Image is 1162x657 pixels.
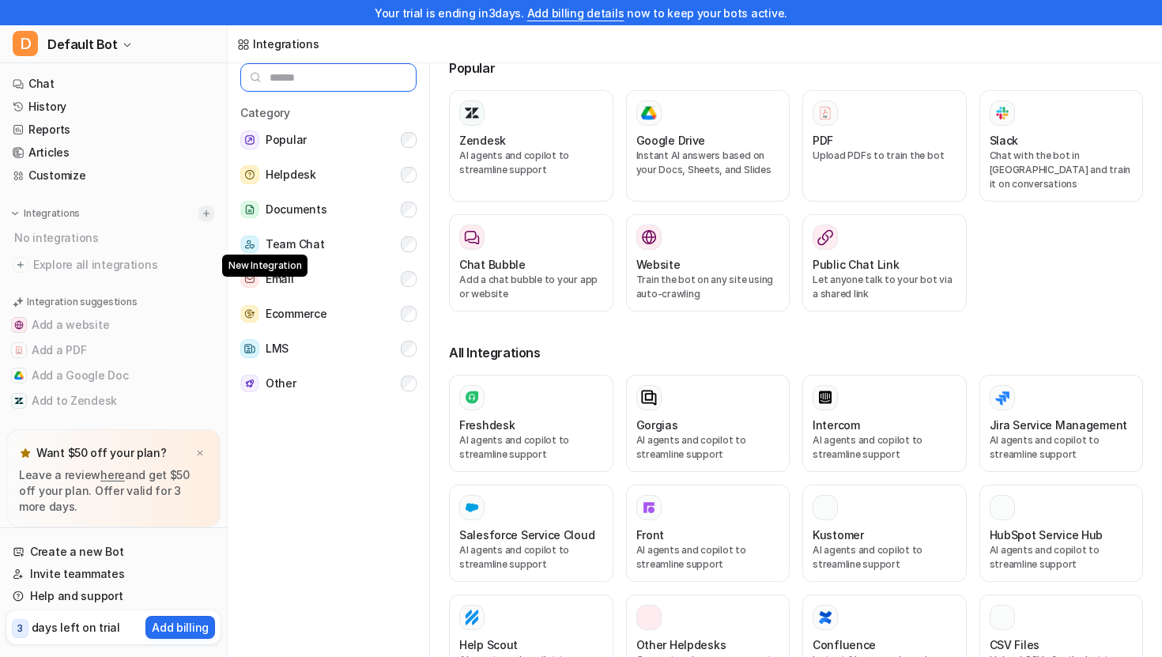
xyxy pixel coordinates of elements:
p: Add billing [152,619,209,636]
h3: Google Drive [636,132,706,149]
img: Helpdesk [240,165,259,184]
button: ZendeskAI agents and copilot to streamline support [449,90,613,202]
h3: Public Chat Link [813,256,900,273]
span: New Integration [222,255,307,277]
span: Ecommerce [266,304,326,323]
p: AI agents and copilot to streamline support [636,543,780,572]
img: Email [240,270,259,289]
p: AI agents and copilot to streamline support [990,433,1134,462]
button: Add billing [145,616,215,639]
button: Add a PDFAdd a PDF [6,338,221,363]
img: Add a Google Doc [14,371,24,380]
button: LMSLMS [240,333,417,364]
img: LMS [240,339,259,358]
p: Chat with the bot in [GEOGRAPHIC_DATA] and train it on conversations [990,149,1134,191]
h3: Chat Bubble [459,256,526,273]
p: Integration suggestions [27,295,137,309]
button: Jira Service ManagementAI agents and copilot to streamline support [979,375,1144,472]
h3: Website [636,256,681,273]
p: days left on trial [32,619,120,636]
p: Add a chat bubble to your app or website [459,273,603,301]
h3: Gorgias [636,417,678,433]
button: EmailEmail [240,263,417,295]
span: Documents [266,200,326,219]
img: Documents [240,201,259,219]
p: AI agents and copilot to streamline support [813,433,956,462]
a: Invite teammates [6,563,221,585]
p: 3 [17,621,23,636]
img: Add a website [14,320,24,330]
img: Salesforce Service Cloud [464,500,480,515]
h3: All Integrations [449,343,1143,362]
p: Upload PDFs to train the bot [813,149,956,163]
span: D [13,31,38,56]
img: CSV Files [994,610,1010,625]
button: Salesforce Service Cloud Salesforce Service CloudAI agents and copilot to streamline support [449,485,613,582]
p: Leave a review and get $50 off your plan. Offer valid for 3 more days. [19,467,208,515]
img: Front [641,500,657,515]
span: Team Chat [266,235,324,254]
h3: Jira Service Management [990,417,1128,433]
span: Helpdesk [266,165,316,184]
h3: Popular [449,59,1143,77]
img: Add to Zendesk [14,396,24,406]
p: Let anyone talk to your bot via a shared link [813,273,956,301]
button: Google DriveGoogle DriveInstant AI answers based on your Docs, Sheets, and Slides [626,90,790,202]
h3: Zendesk [459,132,506,149]
span: Email [266,270,294,289]
img: Website [641,229,657,245]
p: Train the bot on any site using auto-crawling [636,273,780,301]
img: expand menu [9,208,21,219]
button: KustomerKustomerAI agents and copilot to streamline support [802,485,967,582]
a: Create a new Bot [6,541,221,563]
span: Default Bot [47,33,118,55]
div: No integrations [9,225,221,251]
img: Google Drive [641,106,657,120]
button: Add to ZendeskAdd to Zendesk [6,388,221,413]
img: Kustomer [817,500,833,515]
a: Add billing details [527,6,624,20]
h3: Kustomer [813,527,864,543]
span: LMS [266,339,289,358]
a: Integrations [237,36,319,52]
h3: HubSpot Service Hub [990,527,1104,543]
h3: Help Scout [459,636,518,653]
button: IntercomAI agents and copilot to streamline support [802,375,967,472]
img: Confluence [817,610,833,625]
p: AI agents and copilot to streamline support [459,433,603,462]
img: Team Chat [240,236,259,254]
h3: Slack [990,132,1019,149]
img: Ecommerce [240,305,259,323]
h3: Front [636,527,665,543]
button: EcommerceEcommerce [240,298,417,330]
h5: Category [240,104,417,121]
button: OtherOther [240,368,417,399]
a: Help and support [6,585,221,607]
p: Instant AI answers based on your Docs, Sheets, and Slides [636,149,780,177]
h3: Confluence [813,636,876,653]
p: Want $50 off your plan? [36,445,167,461]
button: PopularPopular [240,124,417,156]
img: HubSpot Service Hub [994,500,1010,515]
a: here [100,468,125,481]
button: HubSpot Service HubHubSpot Service HubAI agents and copilot to streamline support [979,485,1144,582]
button: SlackSlackChat with the bot in [GEOGRAPHIC_DATA] and train it on conversations [979,90,1144,202]
span: Explore all integrations [33,252,214,278]
img: x [195,448,205,459]
h3: Other Helpdesks [636,636,726,653]
h3: Freshdesk [459,417,515,433]
button: FreshdeskAI agents and copilot to streamline support [449,375,613,472]
a: History [6,96,221,118]
span: Other [266,374,296,393]
button: Add a websiteAdd a website [6,312,221,338]
button: Team ChatTeam Chat [240,228,417,260]
img: Other Helpdesks [641,610,657,625]
div: Integrations [253,36,319,52]
button: FrontFrontAI agents and copilot to streamline support [626,485,790,582]
p: AI agents and copilot to streamline support [990,543,1134,572]
img: Add a PDF [14,345,24,355]
img: Other [240,375,259,393]
img: PDF [817,105,833,120]
button: PDFPDFUpload PDFs to train the bot [802,90,967,202]
span: Popular [266,130,307,149]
